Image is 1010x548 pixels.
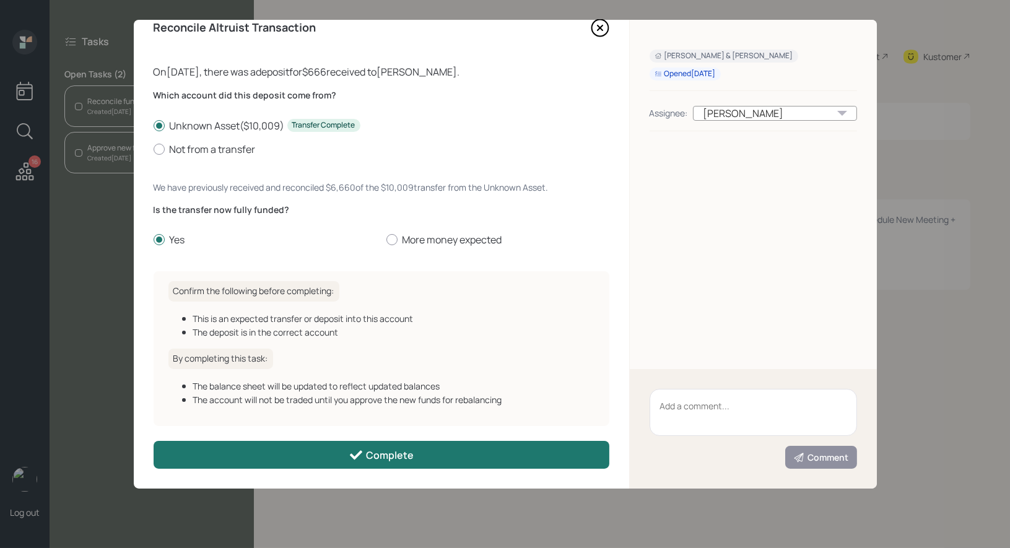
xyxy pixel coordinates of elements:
label: Which account did this deposit come from? [154,89,609,102]
div: Opened [DATE] [655,69,716,79]
label: Unknown Asset ( $10,009 ) [154,119,609,133]
div: Complete [349,448,414,463]
div: [PERSON_NAME] & [PERSON_NAME] [655,51,793,61]
button: Comment [785,446,857,469]
label: More money expected [386,233,609,246]
div: We have previously received and reconciled $6,660 of the $10,009 transfer from the Unknown Asset . [154,181,609,194]
h4: Reconcile Altruist Transaction [154,21,316,35]
div: Assignee: [650,107,688,120]
label: Yes [154,233,377,246]
label: Not from a transfer [154,142,609,156]
button: Complete [154,441,609,469]
div: Transfer Complete [292,120,355,131]
h6: Confirm the following before completing: [168,281,339,302]
div: On [DATE] , there was a deposit for $666 received to [PERSON_NAME] . [154,64,609,79]
div: The deposit is in the correct account [193,326,594,339]
div: Comment [793,451,849,464]
div: [PERSON_NAME] [693,106,857,121]
div: The account will not be traded until you approve the new funds for rebalancing [193,393,594,406]
label: Is the transfer now fully funded? [154,204,609,216]
div: This is an expected transfer or deposit into this account [193,312,594,325]
div: The balance sheet will be updated to reflect updated balances [193,380,594,393]
h6: By completing this task: [168,349,273,369]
